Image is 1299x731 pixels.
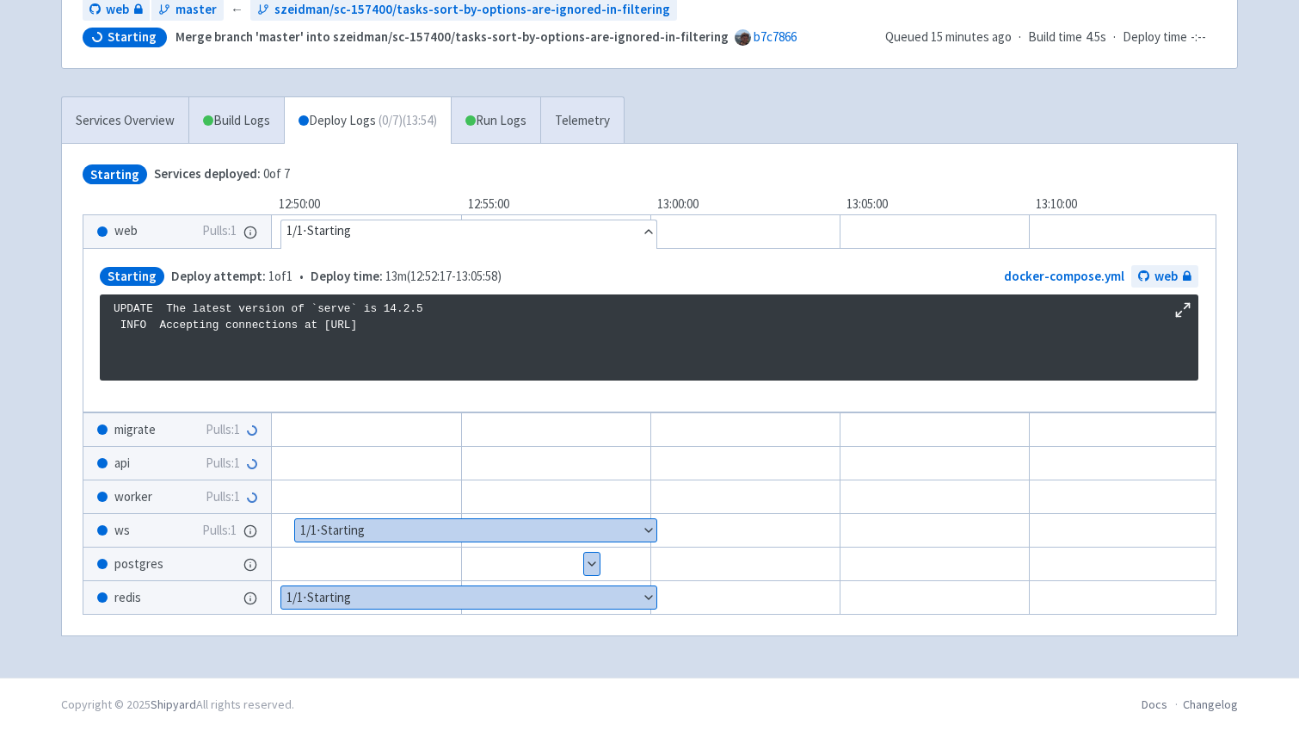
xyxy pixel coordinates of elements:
span: postgres [114,554,163,574]
div: · · [885,28,1216,47]
span: Starting [100,267,164,287]
a: Deploy Logs (0/7)(13:54) [284,97,451,145]
div: 13:05:00 [840,195,1029,214]
span: ws [114,521,130,541]
span: • [171,267,502,287]
a: Build Logs [189,97,284,145]
a: Services Overview [62,97,188,145]
span: Pulls: 1 [202,221,237,241]
div: 12:50:00 [272,195,461,214]
div: 12:55:00 [461,195,650,214]
div: 13:00:00 [650,195,840,214]
span: Deploy attempt: [171,268,266,284]
strong: Merge branch 'master' into szeidman/sc-157400/tasks-sort-by-options-are-ignored-in-filtering [175,28,729,45]
span: Pulls: 1 [206,487,240,507]
span: 4.5s [1086,28,1106,47]
time: 15 minutes ago [931,28,1012,45]
span: ( 0 / 7 ) (13:54) [379,111,437,131]
a: web [1131,265,1198,288]
p: UPDATE The latest version of `serve` is 14.2.5 INFO Accepting connections at [URL] [114,301,1185,333]
span: Services deployed: [154,165,261,182]
a: Run Logs [451,97,540,145]
a: Docs [1142,697,1167,712]
span: Pulls: 1 [206,420,240,440]
span: 13m ( 12:52:17 - 13:05:58 ) [311,267,502,287]
span: Build time [1028,28,1082,47]
span: Queued [885,28,1012,45]
span: worker [114,487,152,507]
div: Copyright © 2025 All rights reserved. [61,696,294,714]
span: redis [114,588,141,608]
span: Deploy time: [311,268,383,284]
span: migrate [114,420,156,440]
span: web [1154,267,1178,287]
a: Shipyard [151,697,196,712]
span: Starting [83,164,147,184]
a: b7c7866 [754,28,797,45]
button: Maximize log window [1174,301,1191,319]
span: 0 of 7 [154,164,290,184]
div: 13:10:00 [1029,195,1218,214]
span: Deploy time [1123,28,1187,47]
span: Starting [108,28,157,46]
span: Pulls: 1 [206,454,240,474]
a: Telemetry [540,97,624,145]
span: Pulls: 1 [202,521,237,541]
span: -:-- [1191,28,1206,47]
span: web [114,221,138,241]
a: docker-compose.yml [1004,268,1124,284]
span: api [114,454,130,474]
a: Changelog [1183,697,1238,712]
span: 1 of 1 [171,267,292,287]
